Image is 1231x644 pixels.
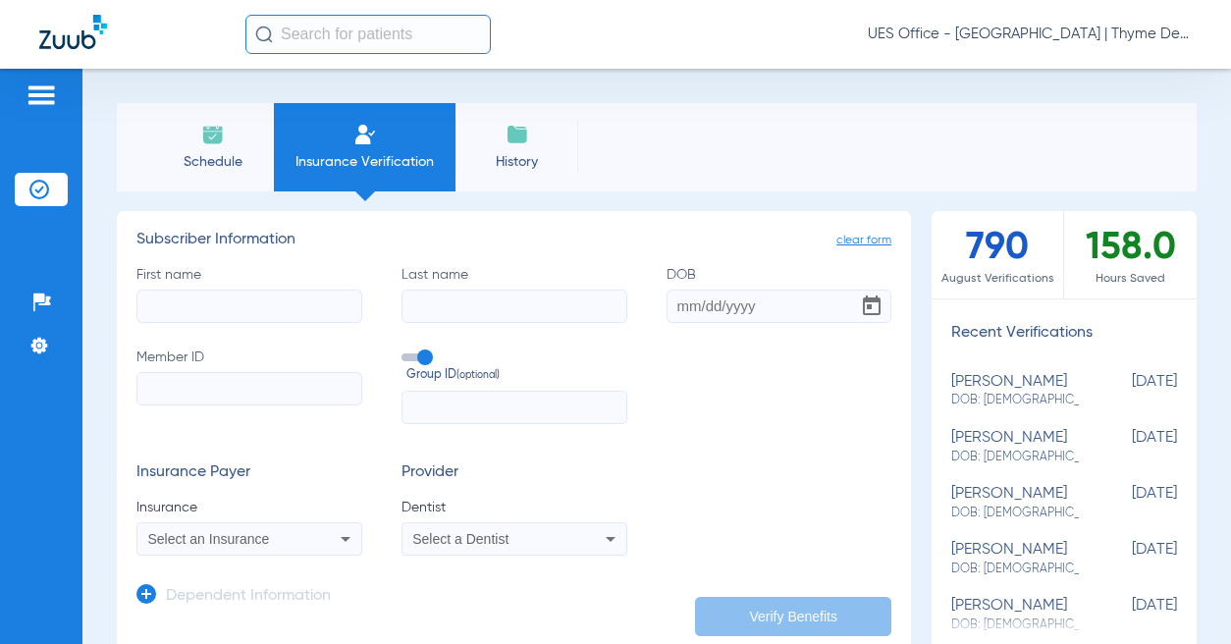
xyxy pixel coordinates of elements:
[951,505,1079,522] span: DOB: [DEMOGRAPHIC_DATA]
[951,541,1079,577] div: [PERSON_NAME]
[1079,597,1177,633] span: [DATE]
[401,463,627,483] h3: Provider
[667,290,892,323] input: DOBOpen calendar
[166,152,259,172] span: Schedule
[201,123,225,146] img: Schedule
[1133,550,1231,644] iframe: Chat Widget
[136,348,362,424] label: Member ID
[353,123,377,146] img: Manual Insurance Verification
[1079,541,1177,577] span: [DATE]
[951,449,1079,466] span: DOB: [DEMOGRAPHIC_DATA]
[39,15,107,49] img: Zuub Logo
[136,265,362,323] label: First name
[1079,429,1177,465] span: [DATE]
[1079,485,1177,521] span: [DATE]
[136,290,362,323] input: First name
[951,392,1079,409] span: DOB: [DEMOGRAPHIC_DATA]
[951,485,1079,521] div: [PERSON_NAME]
[401,265,627,323] label: Last name
[667,265,892,323] label: DOB
[26,83,57,107] img: hamburger-icon
[245,15,491,54] input: Search for patients
[136,372,362,405] input: Member ID
[470,152,563,172] span: History
[406,367,627,385] span: Group ID
[289,152,441,172] span: Insurance Verification
[1064,211,1197,298] div: 158.0
[951,561,1079,578] span: DOB: [DEMOGRAPHIC_DATA]
[951,429,1079,465] div: [PERSON_NAME]
[255,26,273,43] img: Search Icon
[932,211,1064,298] div: 790
[401,498,627,517] span: Dentist
[951,597,1079,633] div: [PERSON_NAME]
[852,287,891,326] button: Open calendar
[136,231,891,250] h3: Subscriber Information
[166,587,331,607] h3: Dependent Information
[868,25,1192,44] span: UES Office - [GEOGRAPHIC_DATA] | Thyme Dental Care
[951,373,1079,409] div: [PERSON_NAME]
[695,597,891,636] button: Verify Benefits
[456,367,500,385] small: (optional)
[136,498,362,517] span: Insurance
[412,531,508,547] span: Select a Dentist
[932,269,1063,289] span: August Verifications
[401,290,627,323] input: Last name
[136,463,362,483] h3: Insurance Payer
[1064,269,1197,289] span: Hours Saved
[836,231,891,250] span: clear form
[1079,373,1177,409] span: [DATE]
[148,531,270,547] span: Select an Insurance
[932,324,1197,344] h3: Recent Verifications
[506,123,529,146] img: History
